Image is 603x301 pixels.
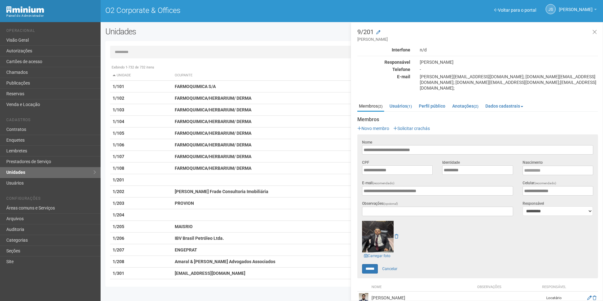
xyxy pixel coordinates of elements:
th: Responsável [538,283,570,292]
label: Nome [362,139,372,145]
div: [PERSON_NAME][EMAIL_ADDRESS][DOMAIN_NAME]; [DOMAIN_NAME][EMAIL_ADDRESS][DOMAIN_NAME]; [DOMAIN_NAM... [415,74,603,91]
label: Nascimento [523,160,543,165]
strong: 1/206 [113,236,124,241]
div: n/d [415,47,603,53]
strong: MAISRIO [175,224,193,229]
a: Cancelar [379,264,401,274]
div: E-mail [353,74,415,80]
strong: ENGEPRAT [175,247,197,252]
strong: FARMOQUIMICA/HERBARIUM/ DERMA [175,96,251,101]
strong: 1/205 [113,224,124,229]
th: Ocupante: activate to sort column ascending [172,70,385,81]
strong: FARMOQUIMICA/HERBARIUM/ DERMA [175,131,251,136]
span: Jeferson Souza [559,1,593,12]
small: (2) [378,104,383,109]
strong: 1/104 [113,119,124,124]
strong: FARMOQUIMICA S/A [175,84,216,89]
li: Configurações [6,196,96,203]
li: Operacional [6,28,96,35]
strong: PROVION [175,201,194,206]
strong: 1/106 [113,142,124,147]
a: Voltar para o portal [494,8,536,13]
strong: 1/301 [113,271,124,276]
h2: Unidades [105,27,305,36]
strong: IBV Brasil Petróleo Ltda. [175,236,224,241]
div: - [415,67,603,72]
a: Anotações(2) [451,101,480,111]
a: Solicitar crachás [393,126,430,131]
a: Novo membro [357,126,389,131]
strong: 1/201 [113,177,124,182]
strong: 1/203 [113,201,124,206]
strong: 1/103 [113,107,124,112]
span: (recomendado) [534,181,556,185]
label: E-mail [362,180,395,186]
small: [PERSON_NAME] [357,37,598,42]
span: (recomendado) [372,181,395,185]
h1: O2 Corporate & Offices [105,6,347,15]
span: (opcional) [383,202,398,205]
strong: FARMOQUIMICA/HERBARIUM/ DERMA [175,107,251,112]
strong: FARMOQUIMICA/HERBARIUM/ DERMA [175,142,251,147]
a: Editar membro [587,295,592,300]
a: [PERSON_NAME] [559,8,597,13]
div: [PERSON_NAME] [415,59,603,65]
a: Excluir membro [593,295,596,300]
label: Celular [523,180,556,186]
strong: 1/202 [113,189,124,194]
div: Telefone [353,67,415,72]
label: Responsável [523,201,544,206]
li: Cadastros [6,118,96,124]
label: Observações [362,201,398,207]
a: JS [546,4,556,14]
th: Nome [370,283,476,292]
label: Identidade [442,160,460,165]
strong: [PERSON_NAME] Frade Consultoria Imobiliária [175,189,268,194]
label: CPF [362,160,369,165]
strong: Amaral & [PERSON_NAME] Advogados Associados [175,259,275,264]
strong: 1/102 [113,96,124,101]
div: Painel do Administrador [6,13,96,19]
th: Unidade: activate to sort column descending [110,70,172,81]
img: Minium [6,6,44,13]
strong: FARMOQUIMICA/HERBARIUM/ DERMA [175,119,251,124]
div: Responsável [353,59,415,65]
small: (1) [407,104,412,109]
a: Remover [395,234,398,239]
strong: 1/107 [113,154,124,159]
a: Perfil público [417,101,447,111]
a: Modificar a unidade [376,29,380,36]
strong: [EMAIL_ADDRESS][DOMAIN_NAME] [175,271,245,276]
strong: Membros [357,117,598,122]
strong: 1/207 [113,247,124,252]
a: Carregar foto [362,252,392,259]
div: Interfone [353,47,415,53]
a: Dados cadastrais [484,101,525,111]
a: Usuários(1) [388,101,413,111]
img: user.png [362,221,394,252]
strong: 1/208 [113,259,124,264]
h3: 9/201 [357,29,598,42]
small: (2) [474,104,478,109]
strong: 1/105 [113,131,124,136]
strong: 1/108 [113,166,124,171]
strong: FARMOQUIMICA/HERBARIUM/ DERMA [175,166,251,171]
th: Observações [476,283,538,292]
a: Membros(2) [357,101,384,112]
strong: 1/101 [113,84,124,89]
div: Exibindo 1-732 de 732 itens [110,65,594,70]
strong: FARMOQUIMICA/HERBARIUM/ DERMA [175,154,251,159]
strong: 1/204 [113,212,124,217]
